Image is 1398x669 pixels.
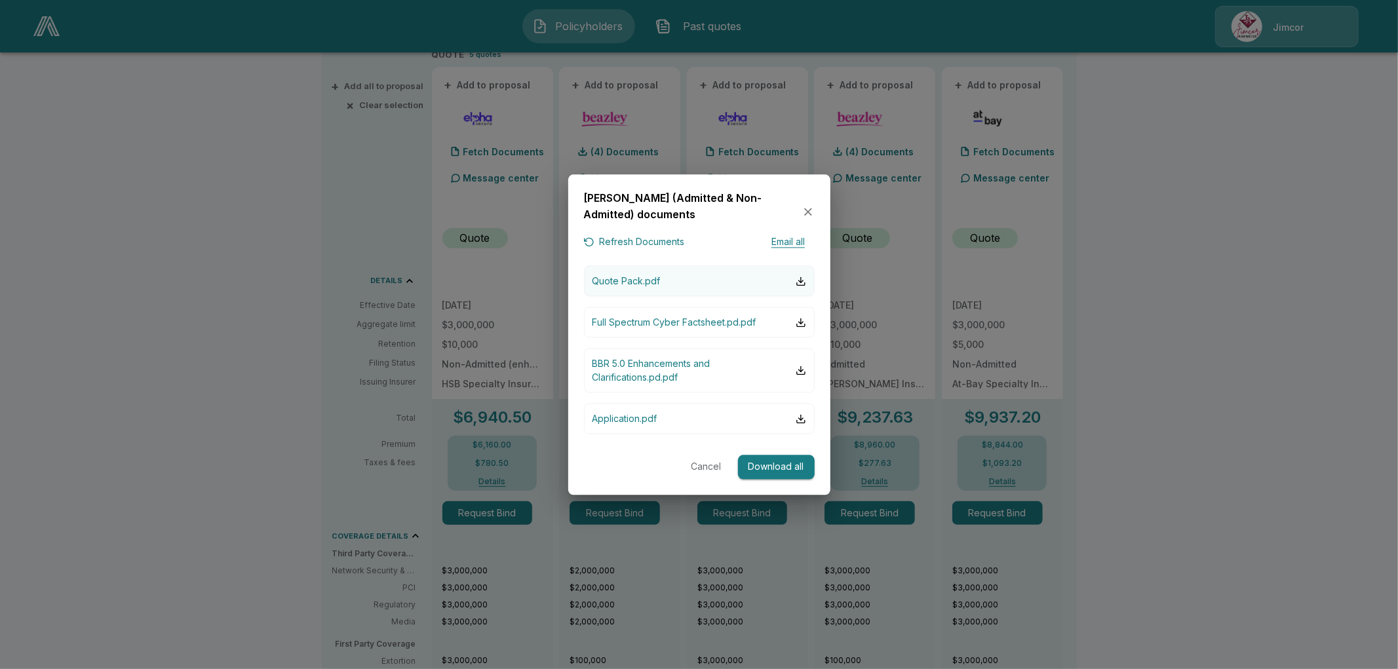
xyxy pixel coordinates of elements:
p: Application.pdf [592,412,657,426]
button: Full Spectrum Cyber Factsheet.pd.pdf [584,307,815,338]
h6: [PERSON_NAME] (Admitted & Non-Admitted) documents [584,190,802,223]
button: Email all [762,234,815,250]
button: Refresh Documents [584,234,685,250]
button: Download all [738,455,815,480]
button: Cancel [686,455,728,480]
p: Full Spectrum Cyber Factsheet.pd.pdf [592,316,756,330]
p: Quote Pack.pdf [592,275,661,288]
button: Quote Pack.pdf [584,266,815,297]
p: BBR 5.0 Enhancements and Clarifications.pd.pdf [592,357,796,385]
button: BBR 5.0 Enhancements and Clarifications.pd.pdf [584,349,815,393]
button: Application.pdf [584,404,815,434]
